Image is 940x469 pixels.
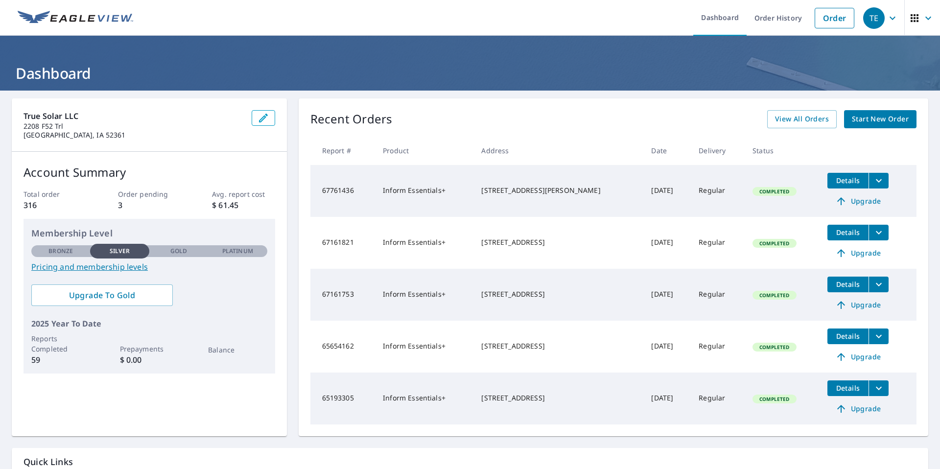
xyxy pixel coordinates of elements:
[753,396,795,402] span: Completed
[863,7,885,29] div: TE
[23,122,244,131] p: 2208 F52 Trl
[833,176,863,185] span: Details
[481,237,635,247] div: [STREET_ADDRESS]
[310,373,376,424] td: 65193305
[375,269,473,321] td: Inform Essentials+
[869,225,889,240] button: filesDropdownBtn-67161821
[691,165,745,217] td: Regular
[643,269,691,321] td: [DATE]
[827,277,869,292] button: detailsBtn-67161753
[18,11,133,25] img: EV Logo
[481,341,635,351] div: [STREET_ADDRESS]
[310,165,376,217] td: 67761436
[643,373,691,424] td: [DATE]
[222,247,253,256] p: Platinum
[120,344,179,354] p: Prepayments
[753,292,795,299] span: Completed
[827,349,889,365] a: Upgrade
[23,189,86,199] p: Total order
[31,333,90,354] p: Reports Completed
[23,164,275,181] p: Account Summary
[827,193,889,209] a: Upgrade
[23,131,244,140] p: [GEOGRAPHIC_DATA], IA 52361
[48,247,73,256] p: Bronze
[869,173,889,188] button: filesDropdownBtn-67761436
[310,269,376,321] td: 67161753
[212,199,275,211] p: $ 61.45
[833,351,883,363] span: Upgrade
[691,321,745,373] td: Regular
[869,277,889,292] button: filesDropdownBtn-67161753
[852,113,909,125] span: Start New Order
[833,299,883,311] span: Upgrade
[833,280,863,289] span: Details
[118,199,181,211] p: 3
[118,189,181,199] p: Order pending
[23,456,916,468] p: Quick Links
[869,380,889,396] button: filesDropdownBtn-65193305
[833,331,863,341] span: Details
[12,63,928,83] h1: Dashboard
[310,110,393,128] p: Recent Orders
[31,261,267,273] a: Pricing and membership levels
[833,383,863,393] span: Details
[481,393,635,403] div: [STREET_ADDRESS]
[833,403,883,415] span: Upgrade
[827,297,889,313] a: Upgrade
[110,247,130,256] p: Silver
[691,269,745,321] td: Regular
[827,225,869,240] button: detailsBtn-67161821
[827,328,869,344] button: detailsBtn-65654162
[643,165,691,217] td: [DATE]
[827,401,889,417] a: Upgrade
[745,136,820,165] th: Status
[643,321,691,373] td: [DATE]
[833,228,863,237] span: Details
[375,136,473,165] th: Product
[120,354,179,366] p: $ 0.00
[473,136,643,165] th: Address
[375,165,473,217] td: Inform Essentials+
[833,247,883,259] span: Upgrade
[643,217,691,269] td: [DATE]
[208,345,267,355] p: Balance
[39,290,165,301] span: Upgrade To Gold
[23,199,86,211] p: 316
[844,110,916,128] a: Start New Order
[691,136,745,165] th: Delivery
[767,110,837,128] a: View All Orders
[753,344,795,351] span: Completed
[170,247,187,256] p: Gold
[23,110,244,122] p: True Solar LLC
[643,136,691,165] th: Date
[775,113,829,125] span: View All Orders
[753,188,795,195] span: Completed
[212,189,275,199] p: Avg. report cost
[827,245,889,261] a: Upgrade
[310,217,376,269] td: 67161821
[31,318,267,329] p: 2025 Year To Date
[375,321,473,373] td: Inform Essentials+
[310,136,376,165] th: Report #
[815,8,854,28] a: Order
[833,195,883,207] span: Upgrade
[869,328,889,344] button: filesDropdownBtn-65654162
[481,186,635,195] div: [STREET_ADDRESS][PERSON_NAME]
[375,217,473,269] td: Inform Essentials+
[375,373,473,424] td: Inform Essentials+
[310,321,376,373] td: 65654162
[691,217,745,269] td: Regular
[481,289,635,299] div: [STREET_ADDRESS]
[827,380,869,396] button: detailsBtn-65193305
[753,240,795,247] span: Completed
[691,373,745,424] td: Regular
[827,173,869,188] button: detailsBtn-67761436
[31,284,173,306] a: Upgrade To Gold
[31,227,267,240] p: Membership Level
[31,354,90,366] p: 59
